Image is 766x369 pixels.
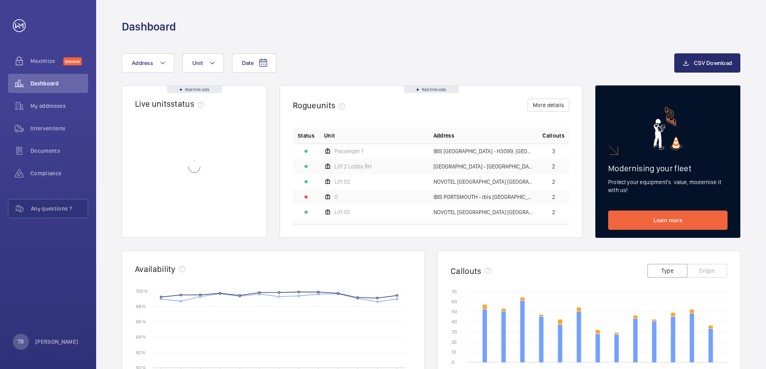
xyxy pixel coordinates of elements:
span: Dashboard [30,79,88,87]
span: Lift 02 [335,179,350,184]
text: 50 [452,309,457,314]
button: Unit [182,53,224,73]
span: 0 [335,194,338,200]
img: marketing-card.svg [653,107,683,150]
p: Status [298,132,314,140]
text: 70 [452,289,457,294]
span: Lift 05 [335,209,350,215]
span: Lift 2 Lobby RH [335,164,371,169]
span: 2 [552,179,555,184]
text: 60 [452,299,457,304]
span: Date [242,60,254,66]
span: [GEOGRAPHIC_DATA] - [GEOGRAPHIC_DATA] [433,164,533,169]
span: units [316,100,349,110]
text: 30 [452,329,457,335]
span: Discover [63,57,82,65]
button: More details [528,99,569,112]
span: 2 [552,209,555,215]
div: Real time data [167,86,222,93]
button: Origin [687,264,727,278]
span: IBIS PORTSMOUTH - ibis [GEOGRAPHIC_DATA] [433,194,533,200]
span: CSV Download [694,60,732,66]
span: status [171,99,207,109]
span: 2 [552,194,555,200]
span: Any questions ? [31,205,88,213]
span: NOVOTEL [GEOGRAPHIC_DATA] [GEOGRAPHIC_DATA] - H9057, [GEOGRAPHIC_DATA] [GEOGRAPHIC_DATA], [STREET... [433,179,533,184]
h1: Dashboard [122,19,176,34]
text: 0 [452,359,454,365]
h2: Availability [135,264,175,274]
span: 2 [552,164,555,169]
span: Unit [324,132,335,140]
span: 3 [552,148,555,154]
text: 96 % [136,319,146,324]
span: Documents [30,147,88,155]
text: 98 % [136,304,146,309]
button: Type [647,264,687,278]
text: 100 % [136,288,148,294]
text: 94 % [136,334,146,340]
a: Learn more [608,211,728,230]
p: [PERSON_NAME] [35,338,79,346]
button: Address [122,53,174,73]
span: Address [433,132,454,140]
span: Maximize [30,57,63,65]
button: Date [232,53,276,73]
text: 20 [452,339,457,345]
h2: Callouts [451,266,482,276]
span: IBIS [GEOGRAPHIC_DATA] - H3099, [GEOGRAPHIC_DATA], [STREET_ADDRESS] [433,148,533,154]
span: NOVOTEL [GEOGRAPHIC_DATA] [GEOGRAPHIC_DATA] - H9057, [GEOGRAPHIC_DATA] [GEOGRAPHIC_DATA], [STREET... [433,209,533,215]
span: My addresses [30,102,88,110]
text: 92 % [136,349,145,355]
span: Passenger 1 [335,148,363,154]
span: Compliance [30,169,88,177]
text: 10 [452,349,456,355]
h2: Modernising your fleet [608,163,728,173]
p: Protect your equipment's value, modernise it with us! [608,178,728,194]
span: Unit [192,60,203,66]
span: Address [132,60,153,66]
span: Interventions [30,124,88,132]
text: 40 [452,319,457,324]
h2: Live units [135,99,207,109]
h2: Rogue [293,100,348,110]
button: CSV Download [674,53,740,73]
div: Real time data [404,86,459,93]
p: TR [18,338,24,346]
span: Callouts [542,132,564,140]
